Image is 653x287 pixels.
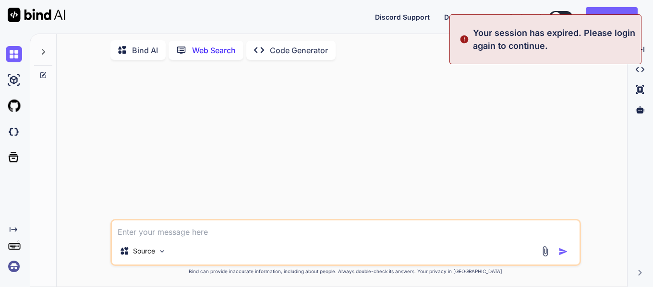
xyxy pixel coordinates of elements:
[110,268,581,275] p: Bind can provide inaccurate information, including about people. Always double-check its answers....
[132,45,158,56] p: Bind AI
[473,26,635,52] p: Your session has expired. Please login again to continue.
[460,26,469,52] img: alert
[6,124,22,140] img: darkCloudIdeIcon
[558,247,568,256] img: icon
[270,45,328,56] p: Code Generator
[375,12,430,22] button: Discord Support
[133,246,155,256] p: Source
[586,7,638,26] button: Sign in
[509,12,545,22] span: Dark mode
[6,258,22,275] img: signin
[444,12,495,22] button: Documentation
[6,98,22,114] img: githubLight
[192,45,236,56] p: Web Search
[375,13,430,21] span: Discord Support
[444,13,495,21] span: Documentation
[6,72,22,88] img: ai-studio
[8,8,65,22] img: Bind AI
[158,247,166,255] img: Pick Models
[6,46,22,62] img: chat
[540,246,551,257] img: attachment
